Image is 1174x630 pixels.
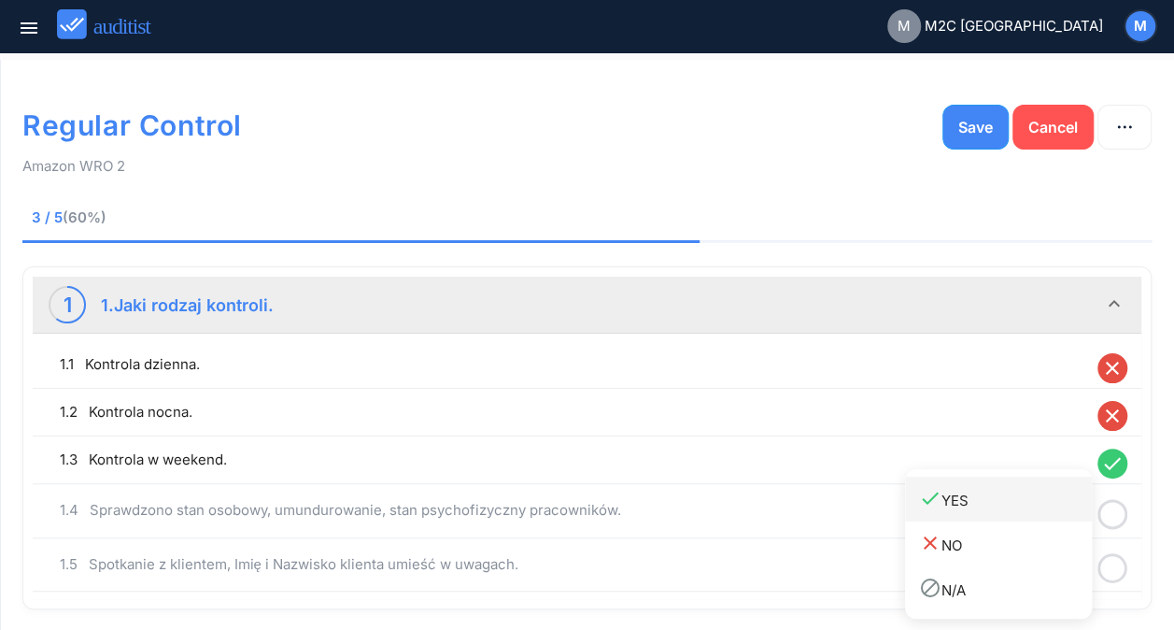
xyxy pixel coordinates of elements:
div: N/A [919,577,1092,602]
div: NO [919,532,1092,557]
button: Cancel [1012,105,1094,150]
i: close [919,532,941,554]
i: done [919,487,941,509]
i: menu [18,17,40,39]
span: M [1134,16,1147,37]
img: auditist_logo_new.svg [57,9,168,40]
i: block [919,577,941,599]
div: Save [958,116,993,138]
i: keyboard_arrow_down [1103,293,1125,315]
button: Save [942,105,1009,150]
div: 1.1 Kontrola dzienna. [60,353,1088,376]
p: Amazon WRO 2 [22,157,1152,176]
span: 3 / 5 [32,208,359,228]
div: 1.2 Kontrola nocna. [60,401,1088,423]
div: YES [919,487,1092,512]
span: M2C [GEOGRAPHIC_DATA] [925,16,1103,37]
span: M [898,16,911,37]
i: close [1097,353,1127,383]
i: close [1097,401,1127,431]
div: Cancel [1028,116,1078,138]
h1: Regular Control [22,101,700,150]
div: 1.3 Kontrola w weekend. [60,449,1088,471]
button: M [1124,9,1157,43]
div: 1 [64,290,72,320]
i: done [1097,449,1127,479]
div: 1.4 Sprawdzono stan osobowy, umundurowanie, stan psychofizyczny pracowników. [60,499,1088,522]
span: (60%) [63,208,106,226]
div: 1.5 Spotkanie z klientem, Imię i Nazwisko klienta umieść w uwagach. [60,553,1088,576]
strong: 1.Jaki rodzaj kontroli. [101,295,274,315]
